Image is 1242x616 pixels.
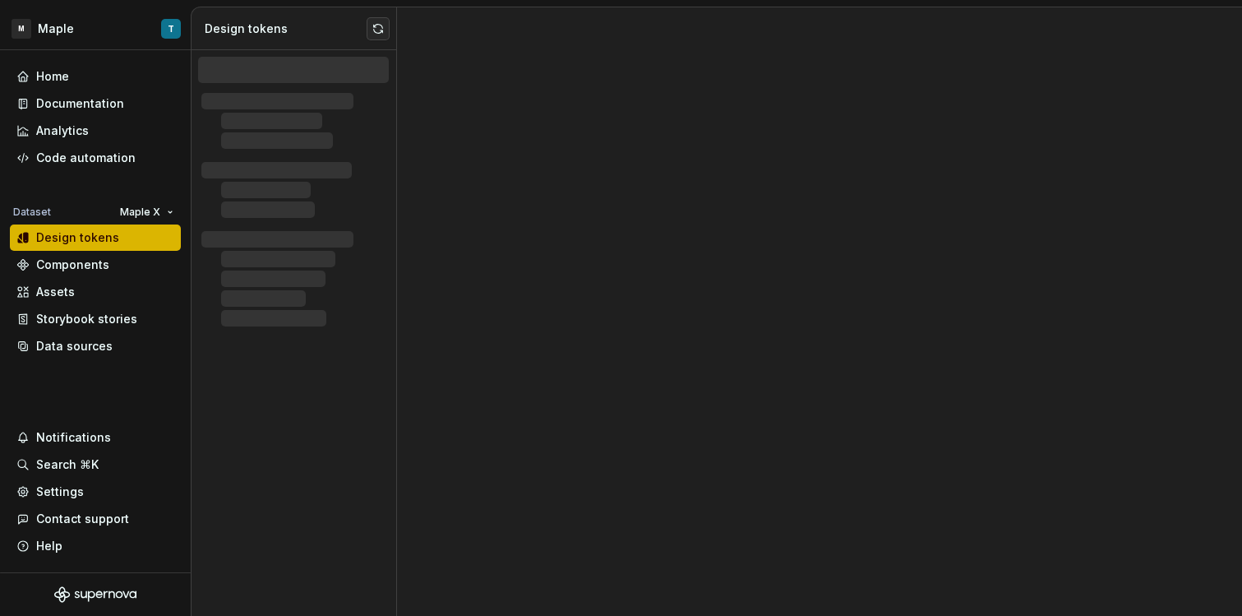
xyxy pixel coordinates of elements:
[36,429,111,446] div: Notifications
[38,21,74,37] div: Maple
[36,456,99,473] div: Search ⌘K
[36,257,109,273] div: Components
[36,484,84,500] div: Settings
[10,533,181,559] button: Help
[10,306,181,332] a: Storybook stories
[10,333,181,359] a: Data sources
[10,452,181,478] button: Search ⌘K
[205,21,367,37] div: Design tokens
[36,338,113,354] div: Data sources
[10,424,181,451] button: Notifications
[113,201,181,224] button: Maple X
[10,118,181,144] a: Analytics
[10,279,181,305] a: Assets
[36,538,62,554] div: Help
[120,206,160,219] span: Maple X
[3,11,187,46] button: MMapleT
[36,95,124,112] div: Documentation
[36,311,137,327] div: Storybook stories
[36,123,89,139] div: Analytics
[36,229,119,246] div: Design tokens
[10,506,181,532] button: Contact support
[36,150,136,166] div: Code automation
[10,252,181,278] a: Components
[36,511,129,527] div: Contact support
[168,22,174,35] div: T
[10,225,181,251] a: Design tokens
[12,19,31,39] div: M
[13,206,51,219] div: Dataset
[10,63,181,90] a: Home
[10,145,181,171] a: Code automation
[54,586,136,603] svg: Supernova Logo
[36,284,75,300] div: Assets
[36,68,69,85] div: Home
[10,479,181,505] a: Settings
[10,90,181,117] a: Documentation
